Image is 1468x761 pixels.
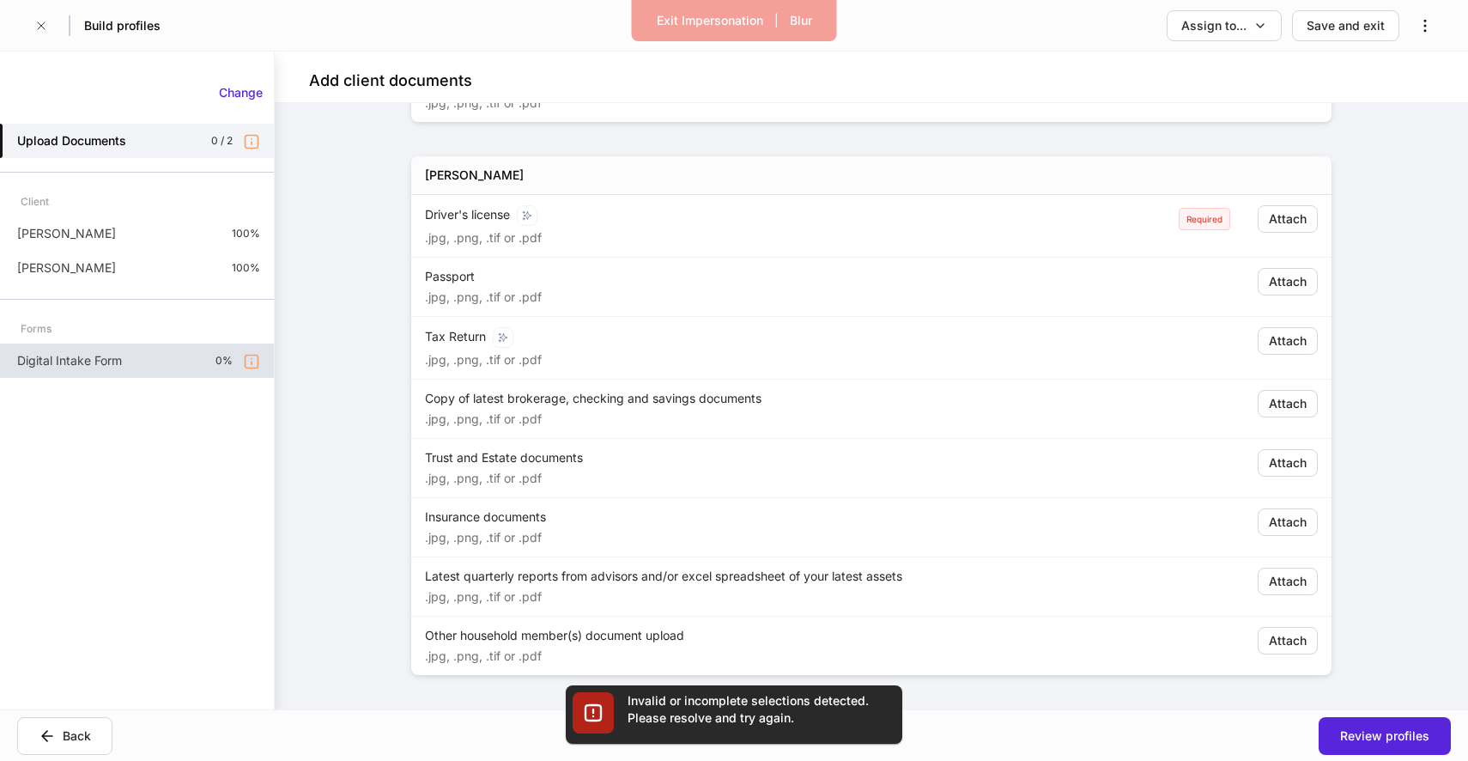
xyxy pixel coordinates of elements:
[208,79,274,107] button: Change
[1269,395,1307,412] div: Attach
[425,327,1095,348] div: Tax Return
[1179,208,1230,230] div: Required
[628,692,885,727] div: Invalid or incomplete selections detected. Please resolve and try again.
[211,134,233,148] p: 0 / 2
[17,352,122,369] p: Digital Intake Form
[425,268,1095,285] div: Passport
[17,132,126,149] h5: Upload Documents
[425,205,1095,226] div: Driver's license
[425,508,1095,526] div: Insurance documents
[1258,205,1318,233] button: Attach
[21,314,52,344] div: Forms
[425,470,542,487] p: .jpg, .png, .tif or .pdf
[425,568,1095,585] div: Latest quarterly reports from advisors and/or excel spreadsheet of your latest assets
[1269,573,1307,590] div: Attach
[232,227,260,240] p: 100%
[21,186,49,216] div: Client
[425,411,542,428] p: .jpg, .png, .tif or .pdf
[1258,627,1318,654] button: Attach
[1292,10,1399,41] button: Save and exit
[1258,568,1318,595] button: Attach
[1269,514,1307,531] div: Attach
[425,449,1095,466] div: Trust and Estate documents
[17,717,112,755] button: Back
[790,12,812,29] div: Blur
[1167,10,1282,41] button: Assign to...
[425,289,542,306] p: .jpg, .png, .tif or .pdf
[1269,454,1307,472] div: Attach
[646,7,774,34] button: Exit Impersonation
[1319,717,1451,755] button: Review profiles
[425,390,1095,407] div: Copy of latest brokerage, checking and savings documents
[17,259,116,277] p: [PERSON_NAME]
[425,167,524,184] h5: [PERSON_NAME]
[1307,17,1385,34] div: Save and exit
[425,588,542,606] p: .jpg, .png, .tif or .pdf
[215,354,233,368] p: 0%
[425,648,542,665] p: .jpg, .png, .tif or .pdf
[425,529,542,546] p: .jpg, .png, .tif or .pdf
[1258,390,1318,417] button: Attach
[779,7,823,34] button: Blur
[657,12,763,29] div: Exit Impersonation
[63,728,91,745] div: Back
[1258,327,1318,355] button: Attach
[425,351,542,368] p: .jpg, .png, .tif or .pdf
[425,627,1095,644] div: Other household member(s) document upload
[425,94,542,112] p: .jpg, .png, .tif or .pdf
[232,261,260,275] p: 100%
[1258,268,1318,295] button: Attach
[84,17,161,34] h5: Build profiles
[17,225,116,242] p: [PERSON_NAME]
[1269,632,1307,649] div: Attach
[219,84,263,101] div: Change
[1181,17,1247,34] div: Assign to...
[1269,210,1307,228] div: Attach
[1258,508,1318,536] button: Attach
[425,229,542,247] p: .jpg, .png, .tif or .pdf
[1258,449,1318,477] button: Attach
[1269,332,1307,350] div: Attach
[309,70,472,91] h4: Add client documents
[1340,728,1429,745] div: Review profiles
[1269,273,1307,290] div: Attach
